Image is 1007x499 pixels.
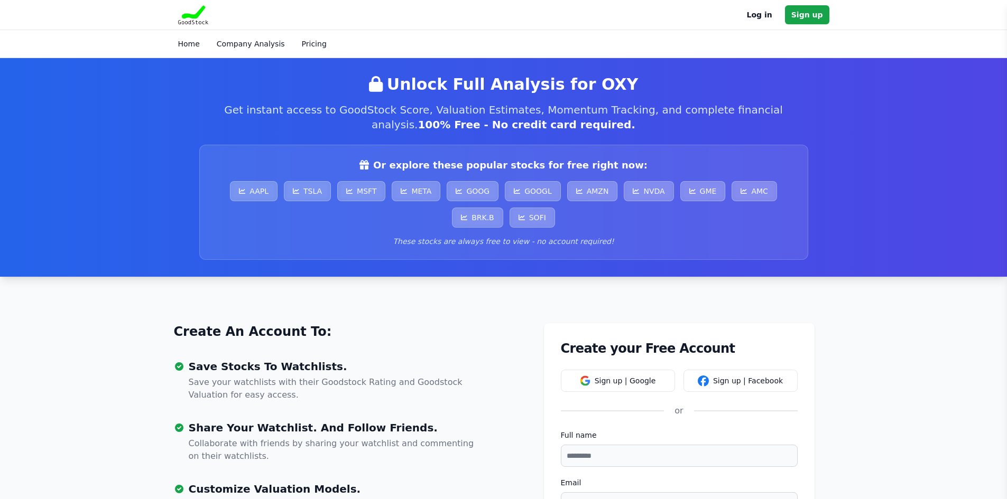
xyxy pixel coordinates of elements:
[189,361,483,372] h3: Save Stocks To Watchlists.
[567,181,618,201] a: AMZN
[337,181,385,201] a: MSFT
[199,102,808,132] p: Get instant access to GoodStock Score, Valuation Estimates, Momentum Tracking, and complete finan...
[199,75,808,94] h2: Unlock Full Analysis for OXY
[732,181,777,201] a: AMC
[418,118,635,131] span: 100% Free - No credit card required.
[561,370,675,392] button: Sign up | Google
[284,181,331,201] a: TSLA
[683,370,798,392] button: Sign up | Facebook
[213,236,795,247] p: These stocks are always free to view - no account required!
[664,404,694,417] div: or
[747,8,772,21] a: Log in
[189,484,483,494] h3: Customize Valuation Models.
[178,5,209,24] img: Goodstock Logo
[189,422,483,433] h3: Share Your Watchlist. And Follow Friends.
[302,40,327,48] a: Pricing
[392,181,440,201] a: META
[785,5,829,24] a: Sign up
[217,40,285,48] a: Company Analysis
[624,181,673,201] a: NVDA
[174,323,332,340] a: Create An Account To:
[561,477,798,488] label: Email
[447,181,498,201] a: GOOG
[561,340,798,357] h1: Create your Free Account
[452,208,503,228] a: BRK.B
[189,376,483,401] p: Save your watchlists with their Goodstock Rating and Goodstock Valuation for easy access.
[230,181,278,201] a: AAPL
[189,437,483,463] p: Collaborate with friends by sharing your watchlist and commenting on their watchlists.
[178,40,200,48] a: Home
[561,430,798,440] label: Full name
[505,181,561,201] a: GOOGL
[680,181,726,201] a: GME
[510,208,555,228] a: SOFI
[373,158,648,173] span: Or explore these popular stocks for free right now:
